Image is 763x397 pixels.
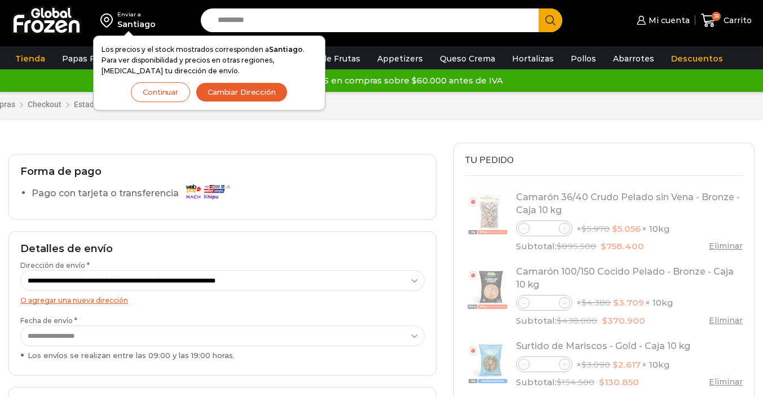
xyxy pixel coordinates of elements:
[565,48,602,69] a: Pollos
[20,261,425,291] label: Dirección de envío *
[20,350,425,361] div: Los envíos se realizan entre las 09:00 y las 19:00 horas.
[434,48,501,69] a: Queso Crema
[56,48,119,69] a: Papas Fritas
[32,184,236,204] label: Pago con tarjeta o transferencia
[506,48,559,69] a: Hortalizas
[20,166,425,178] h2: Forma de pago
[131,82,190,102] button: Continuar
[712,12,721,21] span: 38
[20,316,425,361] label: Fecha de envío *
[196,82,288,102] button: Cambiar Dirección
[117,19,156,30] div: Santiago
[100,11,117,30] img: address-field-icon.svg
[20,325,425,346] select: Fecha de envío * Los envíos se realizan entre las 09:00 y las 19:00 horas.
[20,296,128,305] a: O agregar una nueva dirección
[539,8,562,32] button: Search button
[102,44,317,77] p: Los precios y el stock mostrados corresponden a . Para ver disponibilidad y precios en otras regi...
[634,9,689,32] a: Mi cuenta
[269,45,303,54] strong: Santiago
[465,154,514,166] span: Tu pedido
[182,182,233,201] img: Pago con tarjeta o transferencia
[117,11,156,19] div: Enviar a
[290,48,366,69] a: Pulpa de Frutas
[20,270,425,291] select: Dirección de envío *
[20,243,425,255] h2: Detalles de envío
[721,15,752,26] span: Carrito
[607,48,660,69] a: Abarrotes
[372,48,429,69] a: Appetizers
[701,7,752,34] a: 38 Carrito
[665,48,729,69] a: Descuentos
[646,15,690,26] span: Mi cuenta
[10,48,51,69] a: Tienda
